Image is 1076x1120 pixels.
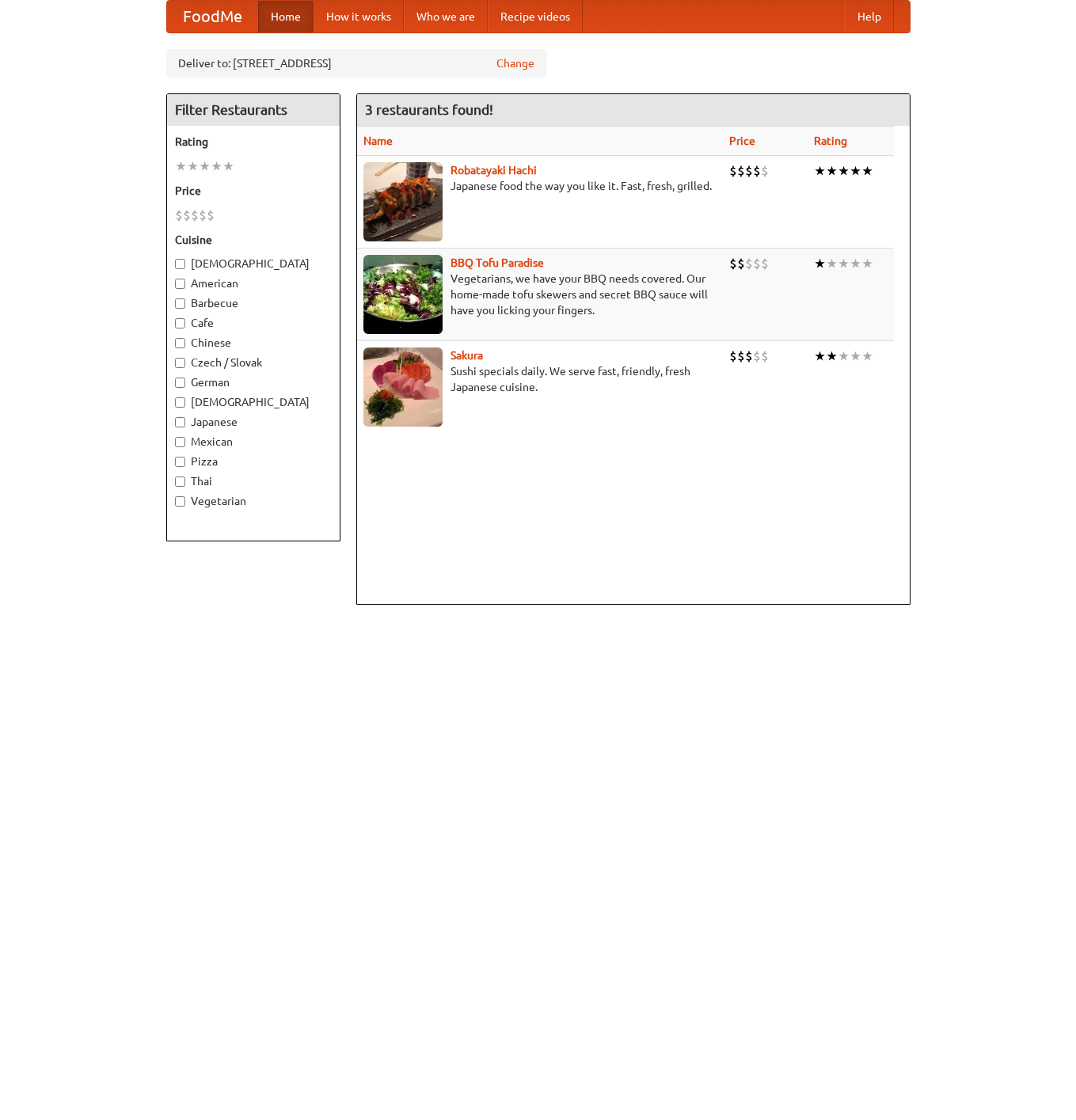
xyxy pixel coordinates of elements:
[175,355,332,370] label: Czech / Slovak
[175,378,185,388] input: German
[183,207,191,224] li: $
[488,1,583,32] a: Recipe videos
[175,232,332,248] h5: Cuisine
[175,434,332,450] label: Mexican
[850,255,861,272] li: ★
[363,347,443,427] img: sakura.jpg
[729,347,737,365] li: $
[175,134,332,150] h5: Rating
[314,1,404,32] a: How it works
[861,255,873,272] li: ★
[861,347,873,365] li: ★
[814,162,826,180] li: ★
[199,207,207,224] li: $
[826,347,838,365] li: ★
[814,255,826,272] li: ★
[814,347,826,365] li: ★
[729,135,755,147] a: Price
[175,279,185,289] input: American
[363,135,393,147] a: Name
[753,162,761,180] li: $
[175,374,332,390] label: German
[175,493,332,509] label: Vegetarian
[222,158,234,175] li: ★
[175,417,185,427] input: Japanese
[761,162,769,180] li: $
[451,349,483,362] a: Sakura
[199,158,211,175] li: ★
[845,1,894,32] a: Help
[737,255,745,272] li: $
[211,158,222,175] li: ★
[175,358,185,368] input: Czech / Slovak
[175,275,332,291] label: American
[745,255,753,272] li: $
[175,295,332,311] label: Barbecue
[838,255,850,272] li: ★
[175,315,332,331] label: Cafe
[175,256,332,271] label: [DEMOGRAPHIC_DATA]
[826,255,838,272] li: ★
[175,158,187,175] li: ★
[175,394,332,410] label: [DEMOGRAPHIC_DATA]
[175,496,185,507] input: Vegetarian
[175,457,185,467] input: Pizza
[175,259,185,269] input: [DEMOGRAPHIC_DATA]
[258,1,314,32] a: Home
[861,162,873,180] li: ★
[761,347,769,365] li: $
[167,1,258,32] a: FoodMe
[761,255,769,272] li: $
[745,162,753,180] li: $
[850,347,861,365] li: ★
[753,255,761,272] li: $
[838,347,850,365] li: ★
[175,473,332,489] label: Thai
[451,256,544,269] a: BBQ Tofu Paradise
[850,162,861,180] li: ★
[729,162,737,180] li: $
[175,335,332,351] label: Chinese
[363,178,717,194] p: Japanese food the way you like it. Fast, fresh, grilled.
[175,318,185,328] input: Cafe
[166,49,546,78] div: Deliver to: [STREET_ADDRESS]
[826,162,838,180] li: ★
[175,298,185,309] input: Barbecue
[838,162,850,180] li: ★
[363,271,717,318] p: Vegetarians, we have your BBQ needs covered. Our home-made tofu skewers and secret BBQ sauce will...
[175,207,183,224] li: $
[175,183,332,199] h5: Price
[363,162,443,241] img: robatayaki.jpg
[363,255,443,334] img: tofuparadise.jpg
[737,347,745,365] li: $
[814,135,847,147] a: Rating
[175,414,332,430] label: Japanese
[363,363,717,395] p: Sushi specials daily. We serve fast, friendly, fresh Japanese cuisine.
[187,158,199,175] li: ★
[451,164,537,177] a: Robatayaki Hachi
[365,102,493,117] ng-pluralize: 3 restaurants found!
[175,454,332,469] label: Pizza
[175,397,185,408] input: [DEMOGRAPHIC_DATA]
[167,94,340,126] h4: Filter Restaurants
[175,476,185,487] input: Thai
[404,1,488,32] a: Who we are
[737,162,745,180] li: $
[753,347,761,365] li: $
[496,55,534,71] a: Change
[191,207,199,224] li: $
[745,347,753,365] li: $
[175,437,185,447] input: Mexican
[729,255,737,272] li: $
[175,338,185,348] input: Chinese
[207,207,215,224] li: $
